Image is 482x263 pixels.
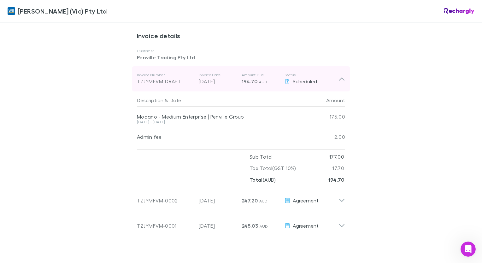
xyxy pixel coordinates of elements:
button: Description [137,94,163,107]
span: [PERSON_NAME] (Vic) Pty Ltd [18,6,107,16]
div: 175.00 [307,107,345,127]
p: Invoice Date [199,73,237,78]
span: 245.03 [242,223,258,229]
p: ( AUD ) [250,174,276,185]
span: 194.70 [242,78,257,85]
p: [DATE] [199,197,237,204]
span: 247.20 [242,197,258,204]
div: Modano - Medium Enterprise | Penville Group [137,114,307,120]
span: AUD [259,79,267,84]
span: AUD [259,199,268,203]
span: AUD [260,224,268,229]
h3: Invoice details [137,32,345,42]
div: TZJYMFVM-DRAFT [137,78,194,85]
p: Customer [137,49,345,54]
span: Agreement [293,223,319,229]
p: Amount Due [242,73,279,78]
div: Admin fee [137,134,307,140]
div: TZJYMFVM-0001 [137,222,194,230]
span: Agreement [293,197,319,203]
button: Date [170,94,181,107]
div: [DATE] - [DATE] [137,120,307,124]
p: Invoice Number [137,73,194,78]
div: TZJYMFVM-0002[DATE]247.20 AUDAgreement [132,185,350,211]
p: Penville Trading Pty Ltd [137,54,345,61]
p: Sub Total [250,151,273,162]
strong: 194.70 [328,177,344,183]
div: TZJYMFVM-0001[DATE]245.03 AUDAgreement [132,211,350,236]
p: 17.70 [332,162,344,174]
p: [DATE] [199,222,237,230]
img: William Buck (Vic) Pty Ltd's Logo [8,7,15,15]
span: Scheduled [293,78,317,84]
div: 2.00 [307,127,345,147]
div: TZJYMFVM-0002 [137,197,194,204]
div: & [137,94,305,107]
iframe: Intercom live chat [461,242,476,257]
img: Rechargly Logo [444,8,474,14]
strong: Total [250,177,263,183]
p: [DATE] [199,78,237,85]
p: Tax Total (GST 10%) [250,162,296,174]
div: Invoice NumberTZJYMFVM-DRAFTInvoice Date[DATE]Amount Due194.70 AUDStatusScheduled [132,66,350,91]
p: Status [285,73,338,78]
p: 177.00 [329,151,344,162]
